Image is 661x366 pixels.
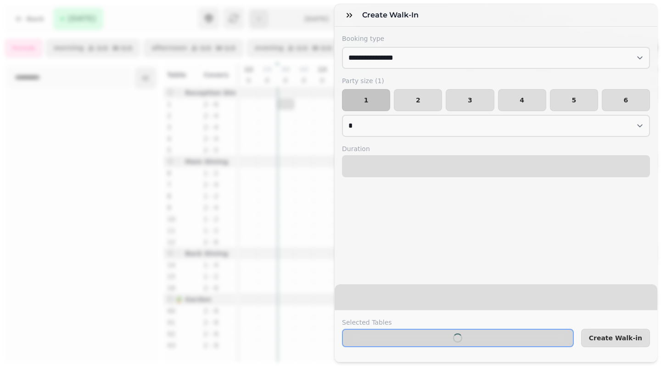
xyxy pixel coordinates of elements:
label: Duration [342,144,650,153]
label: Party size ( 1 ) [342,76,650,85]
button: 5 [550,89,598,111]
span: 4 [506,97,538,103]
span: 5 [558,97,590,103]
button: 3 [446,89,494,111]
span: Create Walk-in [589,335,642,341]
span: 1 [350,97,382,103]
span: 2 [402,97,434,103]
button: 1 [342,89,390,111]
iframe: Chat Widget [615,322,661,366]
button: 4 [498,89,546,111]
button: Create Walk-in [581,329,650,347]
span: 6 [610,97,642,103]
button: 2 [394,89,442,111]
button: 6 [602,89,650,111]
label: Selected Tables [342,318,574,327]
label: Booking type [342,34,650,43]
span: 3 [454,97,486,103]
h3: Create Walk-in [362,10,422,21]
